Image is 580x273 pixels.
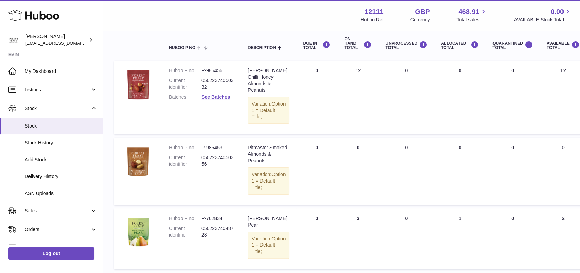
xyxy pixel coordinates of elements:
dd: 05022374048728 [201,225,234,238]
img: product image [121,144,155,179]
strong: 12111 [364,7,384,17]
td: 0 [379,138,434,205]
strong: GBP [415,7,430,17]
td: 0 [296,208,337,269]
div: Huboo Ref [361,17,384,23]
dt: Huboo P no [169,67,201,74]
dt: Huboo P no [169,144,201,151]
dd: P-762834 [201,215,234,222]
td: 0 [434,61,486,134]
span: AVAILABLE Stock Total [514,17,572,23]
td: 0 [296,61,337,134]
div: Variation: [248,232,289,259]
span: Delivery History [25,173,97,180]
div: ALLOCATED Total [441,41,479,50]
img: product image [121,67,155,102]
dd: 05022374050332 [201,77,234,90]
a: 468.91 Total sales [456,7,487,23]
div: Currency [410,17,430,23]
span: 0.00 [550,7,564,17]
span: Total sales [456,17,487,23]
dt: Current identifier [169,225,201,238]
td: 0 [379,61,434,134]
div: [PERSON_NAME] Chilli Honey Almonds & Peanuts [248,67,289,94]
td: 1 [434,208,486,269]
a: 0.00 AVAILABLE Stock Total [514,7,572,23]
div: QUARANTINED Total [492,41,533,50]
td: 0 [434,138,486,205]
div: UNPROCESSED Total [385,41,427,50]
img: bronaghc@forestfeast.com [8,35,19,45]
td: 3 [337,208,379,269]
span: Stock [25,123,97,129]
div: [PERSON_NAME] Pear [248,215,289,228]
span: Description [248,46,276,50]
dt: Current identifier [169,154,201,167]
td: 0 [337,138,379,205]
span: Orders [25,226,90,233]
span: Option 1 = Default Title; [252,172,286,190]
span: Usage [25,245,97,251]
a: See Batches [201,94,230,100]
span: [EMAIL_ADDRESS][DOMAIN_NAME] [25,40,101,46]
img: product image [121,215,155,250]
td: 0 [379,208,434,269]
span: Add Stock [25,156,97,163]
dd: 05022374050356 [201,154,234,167]
dd: P-985456 [201,67,234,74]
span: 468.91 [458,7,479,17]
div: ON HAND Total [344,37,372,51]
dt: Batches [169,94,201,100]
span: 0 [511,68,514,73]
div: DUE IN TOTAL [303,41,330,50]
dt: Current identifier [169,77,201,90]
span: Stock History [25,140,97,146]
span: Option 1 = Default Title; [252,236,286,254]
span: 0 [511,216,514,221]
span: ASN Uploads [25,190,97,197]
div: Variation: [248,97,289,124]
div: [PERSON_NAME] [25,33,87,46]
div: Variation: [248,167,289,195]
span: Stock [25,105,90,112]
dd: P-985453 [201,144,234,151]
div: Pitmaster Smoked Almonds & Peanuts [248,144,289,164]
td: 0 [296,138,337,205]
span: Option 1 = Default Title; [252,101,286,120]
div: AVAILABLE Total [547,41,580,50]
td: 12 [337,61,379,134]
span: My Dashboard [25,68,97,75]
a: Log out [8,247,94,260]
span: Listings [25,87,90,93]
span: Huboo P no [169,46,195,50]
span: Sales [25,208,90,214]
dt: Huboo P no [169,215,201,222]
span: 0 [511,145,514,150]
